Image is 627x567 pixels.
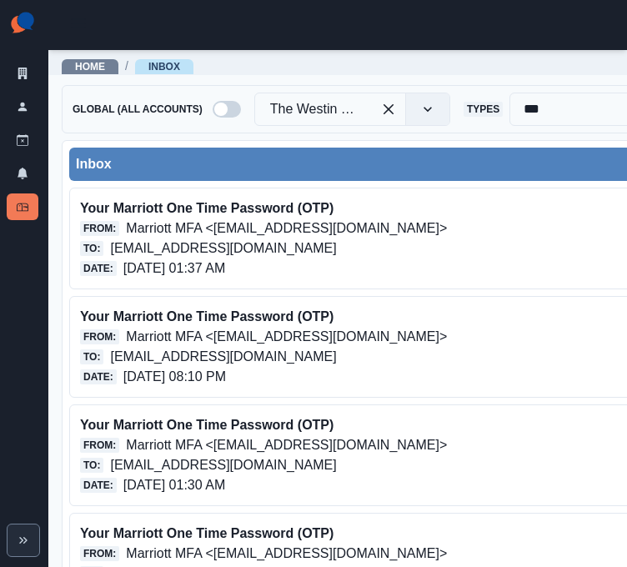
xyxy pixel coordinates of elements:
a: Clients [7,60,38,87]
span: Date: [80,478,117,493]
button: Open Menu [62,7,95,40]
span: Types [464,102,503,117]
a: Draft Posts [7,127,38,153]
span: To: [80,349,103,364]
a: Notifications [7,160,38,187]
button: Expand [7,524,40,557]
p: Marriott MFA <[EMAIL_ADDRESS][DOMAIN_NAME]> [126,435,447,455]
span: Date: [80,261,117,276]
a: Inbox [7,193,38,220]
span: From: [80,329,119,344]
span: To: [80,458,103,473]
p: Marriott MFA <[EMAIL_ADDRESS][DOMAIN_NAME]> [126,327,447,347]
div: Clear selected options [375,96,402,123]
p: Marriott MFA <[EMAIL_ADDRESS][DOMAIN_NAME]> [126,544,447,564]
span: Global (All Accounts) [69,102,206,117]
a: Users [7,93,38,120]
p: Marriott MFA <[EMAIL_ADDRESS][DOMAIN_NAME]> [126,218,447,238]
span: To: [80,241,103,256]
a: Home [75,61,105,73]
nav: breadcrumb [62,58,193,75]
p: [DATE] 08:10 PM [123,367,226,387]
p: [EMAIL_ADDRESS][DOMAIN_NAME] [110,455,336,475]
a: Inbox [148,61,180,73]
span: From: [80,546,119,561]
span: Date: [80,369,117,384]
span: From: [80,221,119,236]
p: [DATE] 01:30 AM [123,475,225,495]
p: [EMAIL_ADDRESS][DOMAIN_NAME] [110,238,336,258]
p: [DATE] 01:37 AM [123,258,225,278]
p: [EMAIL_ADDRESS][DOMAIN_NAME] [110,347,336,367]
span: From: [80,438,119,453]
span: / [125,58,128,75]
